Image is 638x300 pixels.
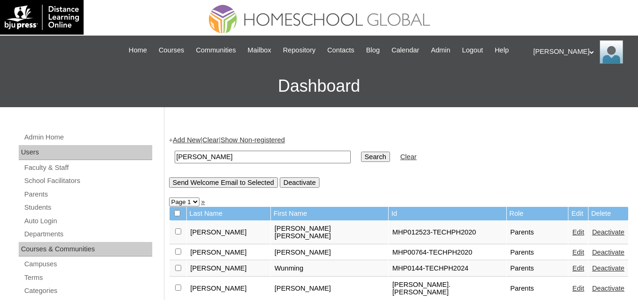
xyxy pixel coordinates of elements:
span: Calendar [391,45,419,56]
td: First Name [271,207,388,220]
a: Help [490,45,513,56]
input: Search [175,151,351,163]
td: [PERSON_NAME] [271,245,388,261]
a: » [201,198,205,205]
a: Clear [400,153,417,161]
span: Admin [431,45,451,56]
a: Edit [572,228,584,236]
td: [PERSON_NAME] [PERSON_NAME] [271,221,388,244]
td: MHP00764-TECHPH2020 [389,245,506,261]
a: Communities [191,45,241,56]
td: Delete [588,207,628,220]
td: Parents [507,261,568,277]
a: Students [23,202,152,213]
span: Communities [196,45,236,56]
a: Deactivate [592,249,624,256]
input: Send Welcome Email to Selected [169,177,278,188]
span: Help [495,45,509,56]
td: Role [507,207,568,220]
td: [PERSON_NAME] [187,245,270,261]
td: [PERSON_NAME] [187,221,270,244]
a: Deactivate [592,228,624,236]
a: Faculty & Staff [23,162,152,174]
a: Parents [23,189,152,200]
a: Edit [572,285,584,292]
span: Contacts [327,45,354,56]
div: Courses & Communities [19,242,152,257]
h3: Dashboard [5,65,633,107]
a: Contacts [323,45,359,56]
img: Ariane Ebuen [600,40,623,64]
span: Home [129,45,147,56]
a: Terms [23,272,152,284]
span: Courses [159,45,184,56]
td: Last Name [187,207,270,220]
td: Id [389,207,506,220]
a: Calendar [387,45,424,56]
a: Departments [23,228,152,240]
input: Deactivate [280,177,319,188]
span: Mailbox [248,45,271,56]
td: Wunming [271,261,388,277]
a: Deactivate [592,285,624,292]
div: [PERSON_NAME] [533,40,629,64]
a: Repository [278,45,320,56]
a: Clear [202,136,219,144]
span: Repository [283,45,316,56]
div: + | | [169,135,629,187]
a: Campuses [23,258,152,270]
div: Users [19,145,152,160]
a: Add New [173,136,200,144]
td: Parents [507,245,568,261]
a: School Facilitators [23,175,152,187]
a: Admin Home [23,132,152,143]
a: Auto Login [23,215,152,227]
a: Home [124,45,152,56]
td: MHP012523-TECHPH2020 [389,221,506,244]
td: MHP0144-TECHPH2024 [389,261,506,277]
input: Search [361,152,390,162]
span: Logout [462,45,483,56]
span: Blog [366,45,380,56]
a: Edit [572,249,584,256]
a: Logout [457,45,488,56]
td: Edit [568,207,588,220]
a: Deactivate [592,264,624,272]
a: Edit [572,264,584,272]
a: Admin [426,45,455,56]
a: Show Non-registered [220,136,285,144]
img: logo-white.png [5,5,79,30]
td: [PERSON_NAME] [187,261,270,277]
a: Courses [154,45,189,56]
a: Categories [23,285,152,297]
a: Blog [362,45,384,56]
td: Parents [507,221,568,244]
a: Mailbox [243,45,276,56]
